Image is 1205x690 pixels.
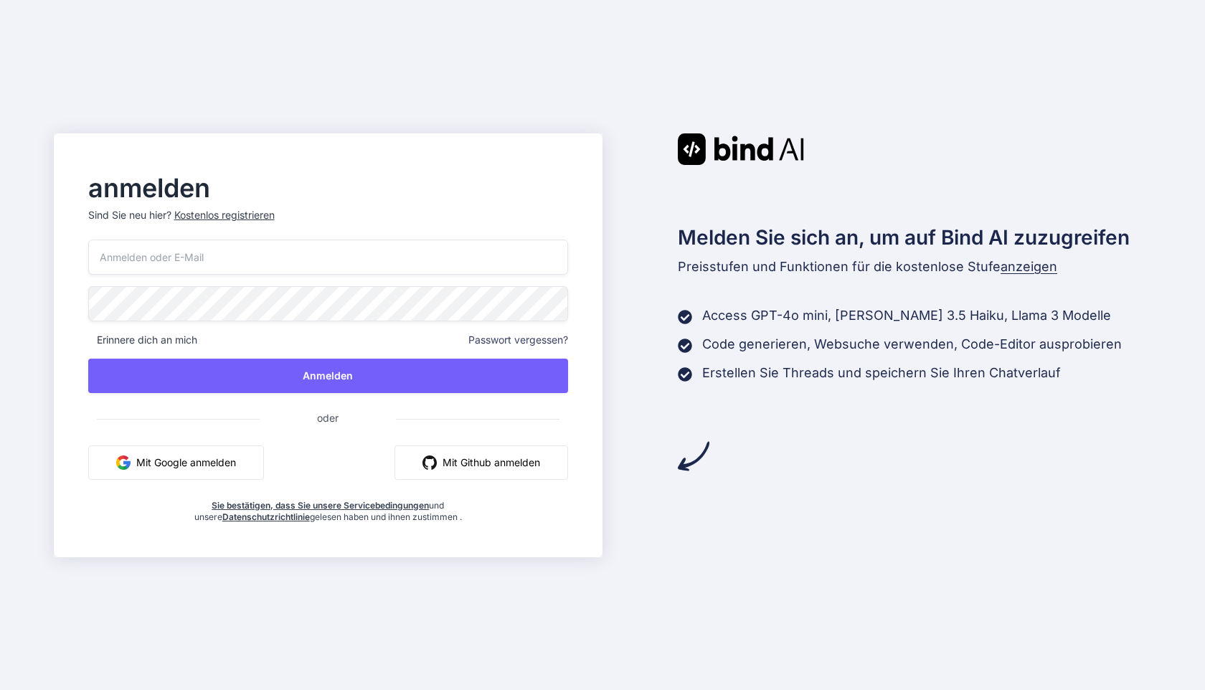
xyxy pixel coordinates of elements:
[317,412,339,424] font: oder
[136,456,236,468] font: Mit Google anmelden
[422,455,437,470] img: github
[443,456,540,468] font: Mit Github anmelden
[468,334,568,346] font: Passwort vergessen?
[88,209,171,221] font: Sind Sie neu hier?
[678,133,804,165] img: Bind AI-Logo
[310,511,462,522] font: gelesen haben und ihnen zustimmen .
[212,500,429,511] a: Sie bestätigen, dass Sie unsere Servicebedingungen
[678,440,709,472] img: Pfeil
[678,259,1001,274] font: Preisstufen und Funktionen für die kostenlose Stufe
[194,500,445,522] font: und unsere
[1001,259,1057,274] font: anzeigen
[97,334,197,346] font: Erinnere dich an mich
[222,511,310,522] a: Datenschutzrichtlinie
[88,445,264,480] button: Mit Google anmelden
[303,369,353,382] font: Anmelden
[88,172,210,204] font: anmelden
[174,209,275,221] font: Kostenlos registrieren
[88,359,569,393] button: Anmelden
[702,308,1111,323] font: Access GPT-4o mini, [PERSON_NAME] 3.5 Haiku, Llama 3 Modelle
[116,455,131,470] img: Google
[702,365,1061,380] font: Erstellen Sie Threads und speichern Sie Ihren Chatverlauf
[702,336,1122,351] font: Code generieren, Websuche verwenden, Code-Editor ausprobieren
[678,225,1130,250] font: Melden Sie sich an, um auf Bind AI zuzugreifen
[394,445,568,480] button: Mit Github anmelden
[88,240,569,275] input: Anmelden oder E-Mail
